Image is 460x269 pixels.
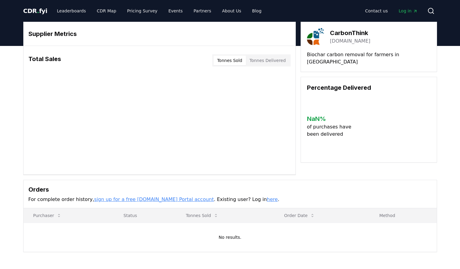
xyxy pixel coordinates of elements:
a: About Us [217,5,246,16]
a: Pricing Survey [122,5,162,16]
a: [DOMAIN_NAME] [330,37,370,45]
a: Events [164,5,188,16]
td: No results. [24,223,437,252]
h3: Orders [28,185,432,194]
h3: CarbonThink [330,28,370,37]
button: Tonnes Sold [181,209,223,222]
button: Tonnes Sold [214,56,246,65]
h3: Supplier Metrics [28,29,291,38]
a: Blog [247,5,266,16]
p: Status [119,212,171,219]
a: Log in [394,5,422,16]
a: Contact us [360,5,393,16]
p: Biochar carbon removal for farmers in [GEOGRAPHIC_DATA] [307,51,431,66]
a: sign up for a free [DOMAIN_NAME] Portal account [94,196,214,202]
span: . [37,7,39,15]
nav: Main [52,5,266,16]
h3: Percentage Delivered [307,83,431,92]
a: CDR Map [92,5,121,16]
button: Purchaser [28,209,66,222]
a: Leaderboards [52,5,91,16]
h3: Total Sales [28,54,61,66]
img: CarbonThink-logo [307,28,324,45]
p: Method [374,212,432,219]
nav: Main [360,5,422,16]
a: CDR.fyi [23,7,47,15]
p: For complete order history, . Existing user? Log in . [28,196,432,203]
button: Tonnes Delivered [246,56,289,65]
h3: NaN % [307,114,356,123]
button: Order Date [279,209,320,222]
span: Log in [399,8,417,14]
a: Partners [189,5,216,16]
span: CDR fyi [23,7,47,15]
p: of purchases have been delivered [307,123,356,138]
a: here [267,196,278,202]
